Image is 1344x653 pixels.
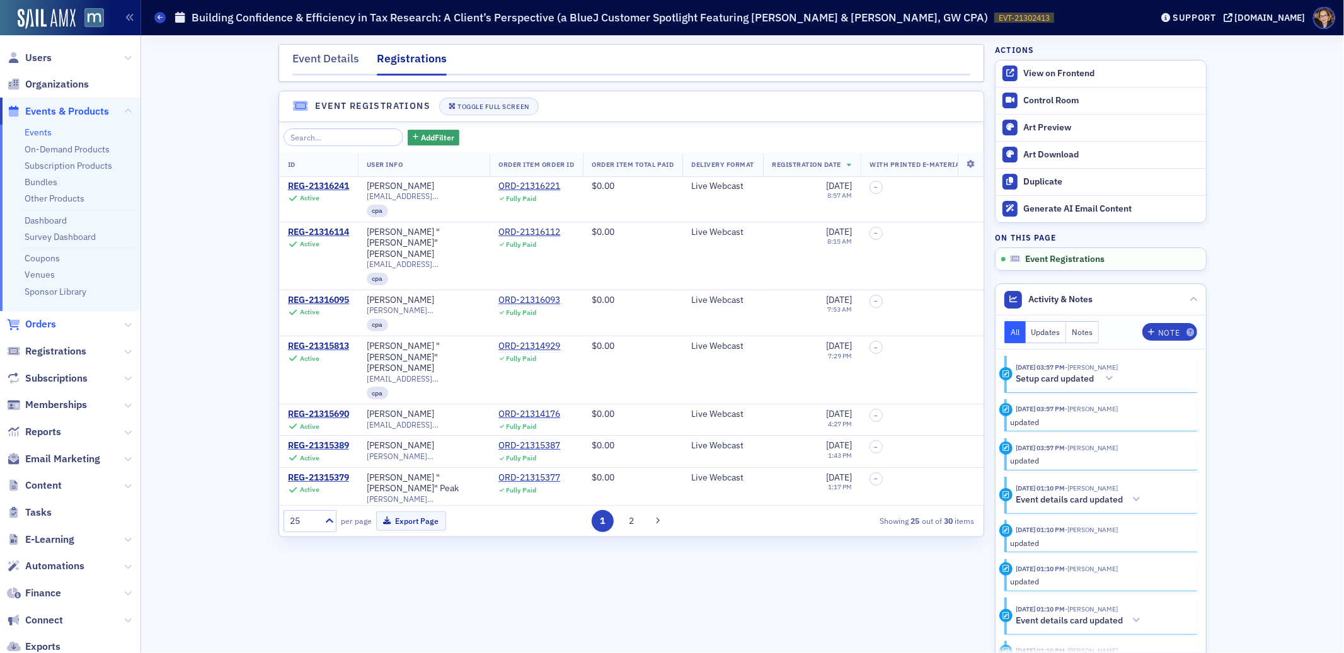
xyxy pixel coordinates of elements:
[367,205,389,217] div: cpa
[1016,443,1065,452] time: 9/10/2025 03:57 PM
[691,181,754,192] div: Live Webcast
[498,440,560,451] a: ORD-21315387
[827,237,852,246] time: 8:15 AM
[7,559,84,573] a: Automations
[1065,564,1118,573] span: Dee Sullivan
[498,341,560,352] div: ORD-21314929
[498,181,560,192] a: ORD-21316221
[498,160,574,169] span: Order Item Order ID
[1023,68,1200,79] div: View on Frontend
[7,425,61,439] a: Reports
[999,441,1013,455] div: Update
[25,506,52,520] span: Tasks
[25,253,60,264] a: Coupons
[999,488,1013,501] div: Activity
[25,559,84,573] span: Automations
[1016,373,1094,385] h5: Setup card updated
[7,398,87,412] a: Memberships
[367,160,403,169] span: User Info
[25,269,55,280] a: Venues
[367,341,481,374] a: [PERSON_NAME] "[PERSON_NAME]" [PERSON_NAME]
[996,168,1206,195] button: Duplicate
[7,77,89,91] a: Organizations
[1016,605,1065,613] time: 9/10/2025 01:10 PM
[76,8,104,30] a: View Homepage
[18,9,76,29] img: SailAMX
[1065,443,1118,452] span: Dee Sullivan
[290,514,318,528] div: 25
[826,226,852,237] span: [DATE]
[300,194,319,202] div: Active
[1016,363,1065,372] time: 9/10/2025 03:57 PM
[592,160,674,169] span: Order Item Total Paid
[875,344,878,351] span: –
[826,180,852,191] span: [DATE]
[753,515,975,526] div: Showing out of items
[870,160,968,169] span: With Printed E-Materials
[300,423,319,431] div: Active
[7,372,88,385] a: Subscriptions
[25,105,109,118] span: Events & Products
[909,515,922,526] strong: 25
[367,191,481,201] span: [EMAIL_ADDRESS][DOMAIN_NAME]
[7,452,100,466] a: Email Marketing
[1173,12,1216,23] div: Support
[827,305,852,314] time: 7:53 AM
[367,227,481,260] a: [PERSON_NAME] "[PERSON_NAME]" [PERSON_NAME]
[7,506,52,520] a: Tasks
[25,193,84,204] a: Other Products
[288,472,349,484] a: REG-21315379
[288,160,296,169] span: ID
[367,409,434,420] a: [PERSON_NAME]
[421,132,454,143] span: Add Filter
[367,181,434,192] a: [PERSON_NAME]
[316,99,431,113] h4: Event Registrations
[995,44,1034,55] h4: Actions
[875,475,878,482] span: –
[827,191,852,200] time: 8:57 AM
[826,340,852,351] span: [DATE]
[691,440,754,451] div: Live Webcast
[367,319,389,331] div: cpa
[1004,321,1026,343] button: All
[592,226,614,237] span: $0.00
[1313,7,1335,29] span: Profile
[999,609,1013,622] div: Activity
[288,409,349,420] a: REG-21315690
[367,440,434,451] a: [PERSON_NAME]
[292,50,359,74] div: Event Details
[691,409,754,420] div: Live Webcast
[498,472,560,484] a: ORD-21315377
[506,423,536,431] div: Fully Paid
[84,8,104,28] img: SailAMX
[288,341,349,352] a: REG-21315813
[300,454,319,462] div: Active
[498,227,560,238] div: ORD-21316112
[498,409,560,420] a: ORD-21314176
[1011,455,1189,466] div: updated
[367,494,481,504] span: [PERSON_NAME][EMAIL_ADDRESS][DOMAIN_NAME]
[288,227,349,238] a: REG-21316114
[592,294,614,305] span: $0.00
[996,141,1206,168] a: Art Download
[288,440,349,451] a: REG-21315389
[25,77,89,91] span: Organizations
[772,160,841,169] span: Registration Date
[691,472,754,484] div: Live Webcast
[506,454,536,462] div: Fully Paid
[1023,122,1200,133] div: Art Preview
[691,295,754,306] div: Live Webcast
[592,472,614,483] span: $0.00
[996,114,1206,141] a: Art Preview
[300,355,319,363] div: Active
[498,295,560,306] div: ORD-21316093
[828,451,852,460] time: 1:43 PM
